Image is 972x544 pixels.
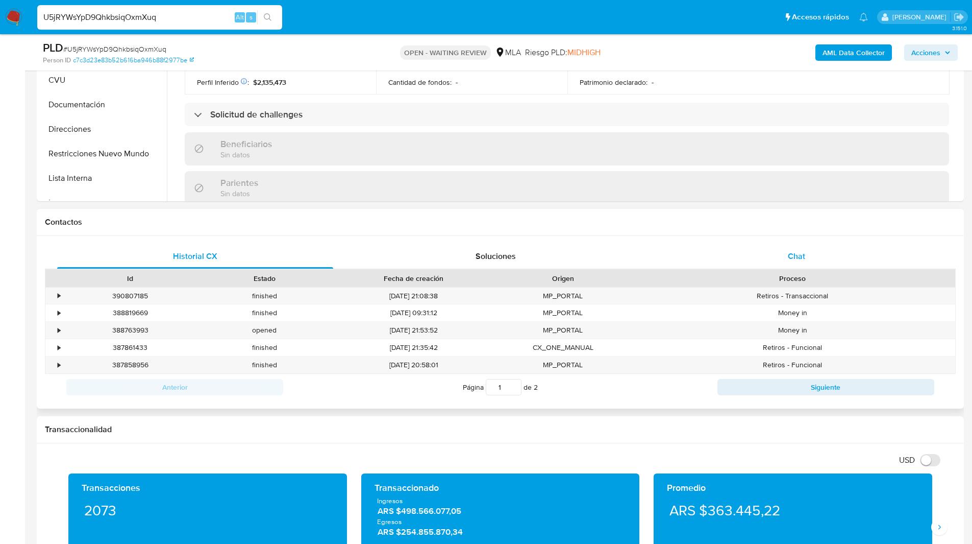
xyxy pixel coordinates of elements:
[339,273,489,283] div: Fecha de creación
[257,10,278,25] button: search-icon
[952,24,967,32] span: 3.151.0
[496,288,630,304] div: MP_PORTAL
[66,379,283,395] button: Anterior
[630,357,955,373] div: Retiros - Funcional
[197,339,332,356] div: finished
[205,273,325,283] div: Estado
[197,357,332,373] div: finished
[63,44,166,54] span: # U5jRYWsYpD9QhkbsiqOxmXuq
[39,191,167,215] button: Items
[815,44,892,61] button: AML Data Collector
[43,56,71,65] b: Person ID
[911,44,940,61] span: Acciones
[173,250,217,262] span: Historial CX
[250,12,253,22] span: s
[185,132,949,165] div: BeneficiariosSin datos
[220,150,272,159] p: Sin datos
[456,78,458,87] p: -
[788,250,805,262] span: Chat
[70,273,190,283] div: Id
[630,288,955,304] div: Retiros - Transaccional
[496,304,630,321] div: MP_PORTAL
[220,138,272,150] h3: Beneficiarios
[63,357,197,373] div: 387858956
[185,171,949,204] div: ParientesSin datos
[45,424,956,435] h1: Transaccionalidad
[332,322,496,339] div: [DATE] 21:53:52
[73,56,194,65] a: c7c3d23e83b52b616ba946b88f2977be
[220,188,258,198] p: Sin datos
[388,78,452,87] p: Cantidad de fondos :
[717,379,934,395] button: Siguiente
[39,68,167,92] button: CVU
[58,308,60,318] div: •
[892,12,950,22] p: matiasagustin.white@mercadolibre.com
[63,322,197,339] div: 388763993
[39,166,167,191] button: Lista Interna
[792,12,849,22] span: Accesos rápidos
[39,141,167,166] button: Restricciones Nuevo Mundo
[185,103,949,126] div: Solicitud de challenges
[332,304,496,321] div: [DATE] 09:31:12
[823,44,885,61] b: AML Data Collector
[534,382,538,392] span: 2
[197,304,332,321] div: finished
[580,78,647,87] p: Patrimonio declarado :
[197,288,332,304] div: finished
[63,304,197,321] div: 388819669
[567,46,601,58] span: MIDHIGH
[39,117,167,141] button: Direcciones
[197,322,332,339] div: opened
[210,109,303,120] h3: Solicitud de challenges
[400,45,491,60] p: OPEN - WAITING REVIEW
[253,77,286,87] span: $2,135,473
[63,339,197,356] div: 387861433
[630,339,955,356] div: Retiros - Funcional
[954,12,964,22] a: Salir
[630,322,955,339] div: Money in
[495,47,521,58] div: MLA
[220,177,258,188] h3: Parientes
[58,343,60,352] div: •
[332,339,496,356] div: [DATE] 21:35:42
[236,12,244,22] span: Alt
[43,39,63,56] b: PLD
[630,304,955,321] div: Money in
[496,322,630,339] div: MP_PORTAL
[332,357,496,373] div: [DATE] 20:58:01
[63,288,197,304] div: 390807185
[45,217,956,227] h1: Contactos
[58,360,60,370] div: •
[859,13,868,21] a: Notificaciones
[58,291,60,301] div: •
[476,250,516,262] span: Soluciones
[496,357,630,373] div: MP_PORTAL
[496,339,630,356] div: CX_ONE_MANUAL
[525,47,601,58] span: Riesgo PLD:
[652,78,654,87] p: -
[39,92,167,117] button: Documentación
[463,379,538,395] span: Página de
[58,325,60,335] div: •
[332,288,496,304] div: [DATE] 21:08:38
[503,273,623,283] div: Origen
[637,273,948,283] div: Proceso
[197,78,249,87] p: Perfil Inferido :
[904,44,958,61] button: Acciones
[37,11,282,24] input: Buscar usuario o caso...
